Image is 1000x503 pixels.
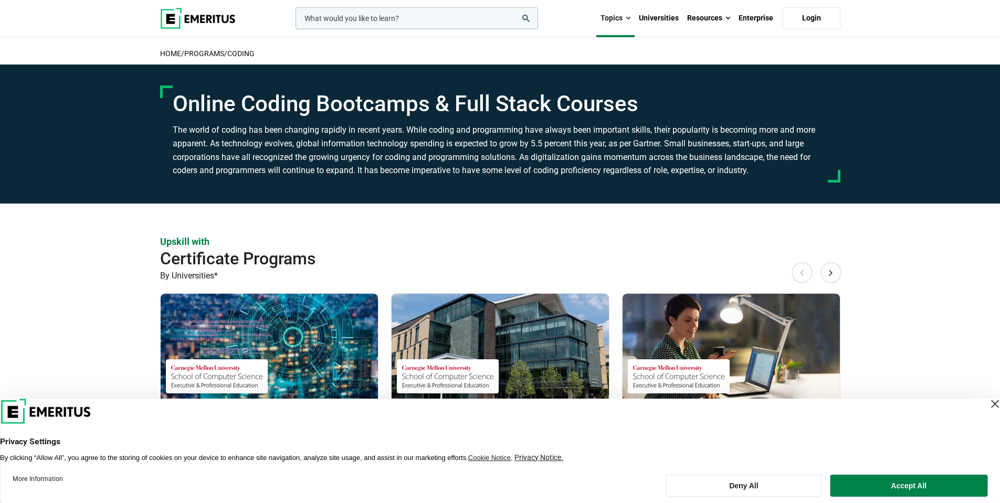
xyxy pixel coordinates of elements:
a: home [160,49,181,58]
h3: The world of coding has been changing rapidly in recent years. While coding and programming have ... [173,123,828,177]
img: Carnegie Mellon University School of Computer Science [633,365,724,388]
img: Computer Vision | Online Technology Course [161,294,378,399]
button: Previous [792,262,813,283]
p: Upskill with [160,235,840,248]
h1: Online Coding Bootcamps & Full Stack Courses [173,91,828,117]
a: Coding Course by Carnegie Mellon University School of Computer Science - March 12, 2026 Carnegie ... [392,294,609,465]
a: Coding [227,49,255,58]
button: Next [820,262,841,283]
a: Login [783,7,840,29]
a: Programs [184,49,224,58]
img: Carnegie Mellon University School of Computer Science [171,365,262,388]
h2: / / [160,42,840,65]
a: Coding Course by Carnegie Mellon University School of Computer Science - March 26, 2026 Carnegie ... [623,294,840,465]
p: By Universities* [160,269,840,283]
h2: Certificate Programs [160,248,772,269]
img: Carnegie Mellon University School of Computer Science [402,365,493,388]
img: Natural Language Processing | Online Coding Course [623,294,840,399]
a: Technology Course by Carnegie Mellon University School of Computer Science - February 26, 2026 Ca... [161,294,378,465]
img: Introduction to Algorithms and Data Structures | Online Coding Course [392,294,609,399]
input: woocommerce-product-search-field-0 [296,7,538,29]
